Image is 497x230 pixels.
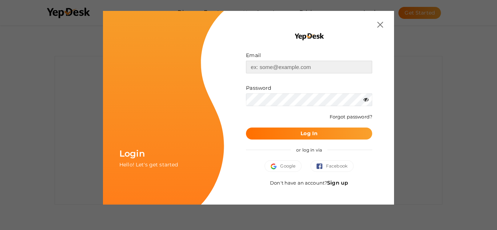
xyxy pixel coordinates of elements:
label: Password [246,84,271,92]
span: Login [119,148,145,159]
a: Forgot password? [330,114,372,120]
img: facebook.svg [317,164,326,169]
span: Google [271,162,295,170]
button: Google [265,160,302,172]
span: Facebook [317,162,347,170]
span: Hello! Let's get started [119,161,178,168]
button: Log In [246,128,372,140]
img: YEP_black_cropped.png [294,33,324,41]
label: Email [246,52,261,59]
a: Sign up [327,179,348,186]
button: Facebook [310,160,354,172]
input: ex: some@example.com [246,61,372,73]
span: or log in via [291,142,327,158]
img: google.svg [271,164,280,169]
span: Don't have an account? [270,180,348,186]
img: close.svg [377,22,383,28]
b: Log In [301,130,318,137]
